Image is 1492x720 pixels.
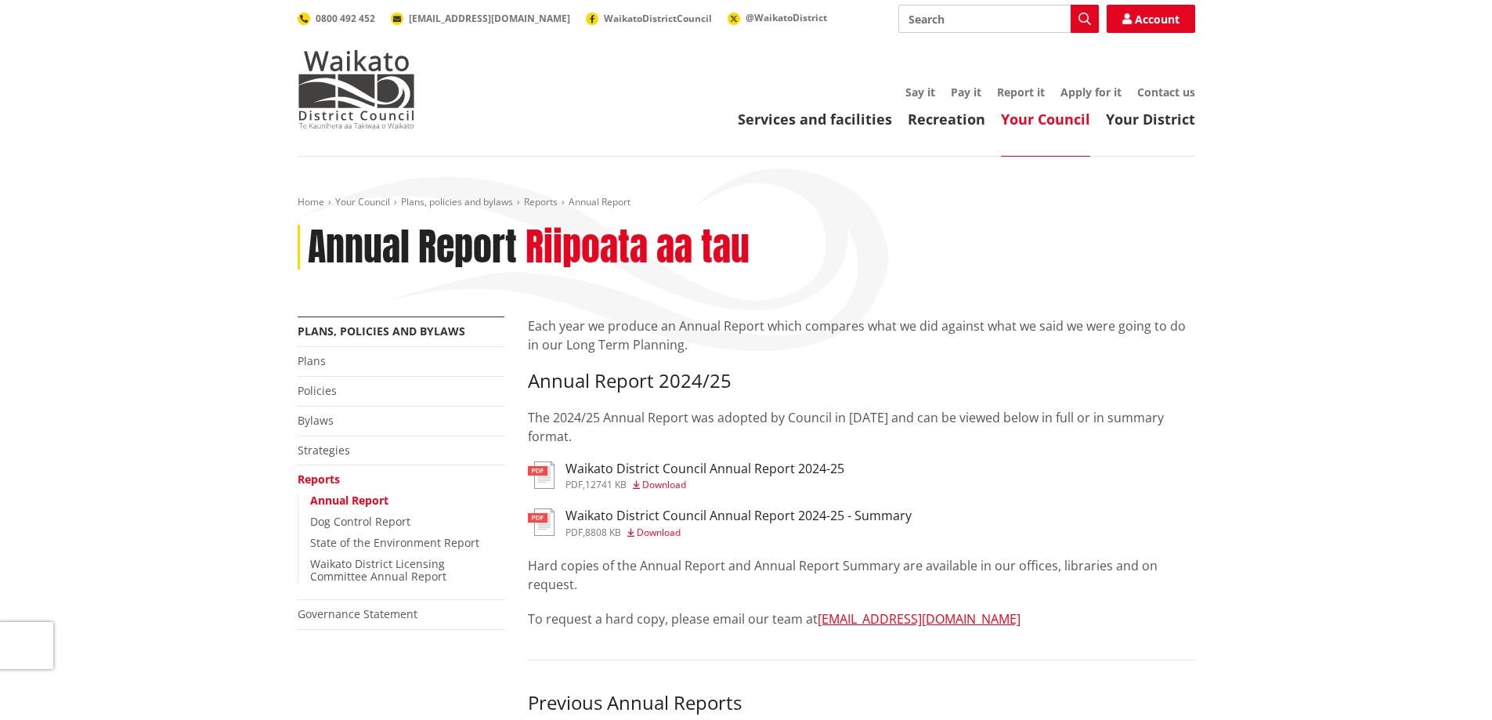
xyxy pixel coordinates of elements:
h2: Riipoata aa tau [526,225,750,270]
a: Account [1107,5,1195,33]
a: Plans, policies and bylaws [401,195,513,208]
a: Services and facilities [738,110,892,128]
p: Each year we produce an Annual Report which compares what we did against what we said we were goi... [528,317,1195,354]
span: Annual Report [569,195,630,208]
div: , [565,528,912,537]
a: Contact us [1137,85,1195,99]
span: 0800 492 452 [316,12,375,25]
span: WaikatoDistrictCouncil [604,12,712,25]
span: 12741 KB [585,478,627,491]
h3: Annual Report 2024/25 [528,370,1195,393]
span: [EMAIL_ADDRESS][DOMAIN_NAME] [409,12,570,25]
a: Pay it [951,85,981,99]
div: , [565,480,844,490]
img: document-pdf.svg [528,508,555,536]
h3: Waikato District Council Annual Report 2024-25 [565,461,844,476]
nav: breadcrumb [298,196,1195,209]
a: Bylaws [298,413,334,428]
a: @WaikatoDistrict [728,11,827,24]
a: Apply for it [1060,85,1122,99]
a: Waikato District Council Annual Report 2024-25 pdf,12741 KB Download [528,461,844,490]
a: Plans [298,353,326,368]
h1: Annual Report [308,225,517,270]
a: State of the Environment Report [310,535,479,550]
a: [EMAIL_ADDRESS][DOMAIN_NAME] [818,610,1021,628]
p: Hard copies of the Annual Report and Annual Report Summary are available in our offices, librarie... [528,556,1195,594]
a: Governance Statement [298,606,417,621]
a: Your Council [1001,110,1090,128]
a: Say it [905,85,935,99]
a: [EMAIL_ADDRESS][DOMAIN_NAME] [391,12,570,25]
img: Waikato District Council - Te Kaunihera aa Takiwaa o Waikato [298,50,415,128]
span: pdf [565,478,583,491]
span: @WaikatoDistrict [746,11,827,24]
a: Your Council [335,195,390,208]
span: pdf [565,526,583,539]
a: Policies [298,383,337,398]
a: Report it [997,85,1045,99]
a: Plans, policies and bylaws [298,324,465,338]
p: The 2024/25 Annual Report was adopted by Council in [DATE] and can be viewed below in full or in ... [528,408,1195,446]
input: Search input [898,5,1099,33]
a: Home [298,195,324,208]
a: Strategies [298,443,350,458]
p: To request a hard copy, please email our team at [528,610,1195,628]
span: Download [642,478,686,491]
a: Recreation [908,110,985,128]
span: Download [637,526,681,539]
a: Annual Report [310,493,388,508]
span: 8808 KB [585,526,621,539]
a: Reports [524,195,558,208]
h3: Previous Annual Reports [528,692,1195,715]
a: Reports [298,472,340,487]
a: Dog Control Report [310,514,410,529]
iframe: Messenger Launcher [1420,654,1476,711]
a: Waikato District Council Annual Report 2024-25 - Summary pdf,8808 KB Download [528,508,912,537]
a: Waikato District Licensing Committee Annual Report [310,556,446,584]
a: WaikatoDistrictCouncil [586,12,712,25]
a: Your District [1106,110,1195,128]
h3: Waikato District Council Annual Report 2024-25 - Summary [565,508,912,523]
a: 0800 492 452 [298,12,375,25]
img: document-pdf.svg [528,461,555,489]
